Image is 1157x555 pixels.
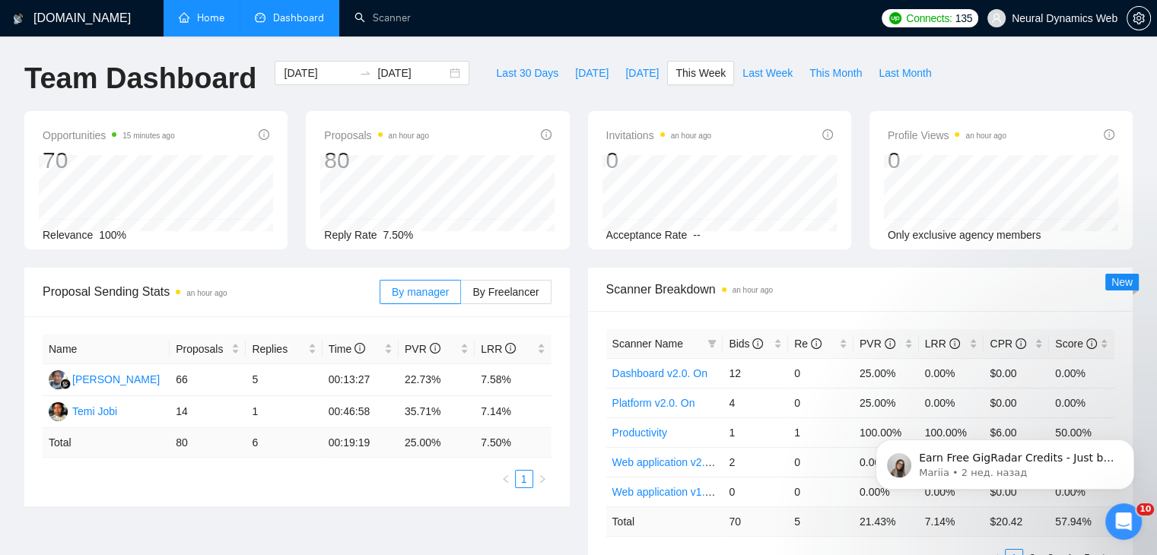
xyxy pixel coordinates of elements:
[617,61,667,85] button: [DATE]
[176,341,228,357] span: Proposals
[515,470,533,488] li: 1
[723,447,788,477] td: 2
[179,11,224,24] a: homeHome
[43,335,170,364] th: Name
[612,427,667,439] a: Productivity
[481,343,516,355] span: LRR
[324,146,429,175] div: 80
[496,65,558,81] span: Last 30 Days
[1136,503,1154,515] span: 10
[49,402,68,421] img: T
[888,146,1006,175] div: 0
[273,11,324,24] span: Dashboard
[809,65,862,81] span: This Month
[788,388,853,417] td: 0
[752,338,763,349] span: info-circle
[392,286,449,298] span: By manager
[497,470,515,488] button: left
[919,358,984,388] td: 0.00%
[329,343,365,355] span: Time
[984,388,1049,417] td: $0.00
[991,13,1002,24] span: user
[472,286,539,298] span: By Freelancer
[49,373,160,385] a: AS[PERSON_NAME]
[516,471,532,487] a: 1
[359,67,371,79] span: to
[1127,12,1151,24] a: setting
[693,229,700,241] span: --
[788,506,853,536] td: 5
[246,428,322,458] td: 6
[284,65,353,81] input: Start date
[919,506,984,536] td: 7.14 %
[606,506,723,536] td: Total
[255,12,265,23] span: dashboard
[723,506,788,536] td: 70
[667,61,734,85] button: This Week
[888,229,1041,241] span: Only exclusive agency members
[788,358,853,388] td: 0
[742,65,793,81] span: Last Week
[501,474,510,484] span: left
[49,370,68,389] img: AS
[1105,503,1142,540] iframe: Intercom live chat
[984,506,1049,536] td: $ 20.42
[323,428,399,458] td: 00:19:19
[723,388,788,417] td: 4
[538,474,547,484] span: right
[24,61,256,97] h1: Team Dashboard
[949,338,960,349] span: info-circle
[965,132,1006,140] time: an hour ago
[72,371,160,388] div: [PERSON_NAME]
[475,364,551,396] td: 7.58%
[575,65,609,81] span: [DATE]
[359,67,371,79] span: swap-right
[475,428,551,458] td: 7.50 %
[405,343,440,355] span: PVR
[612,397,695,409] a: Platform v2.0. On
[324,229,377,241] span: Reply Rate
[612,338,683,350] span: Scanner Name
[612,486,731,498] a: Web application v1.1. On
[671,132,711,140] time: an hour ago
[541,129,551,140] span: info-circle
[475,396,551,428] td: 7.14%
[383,229,414,241] span: 7.50%
[60,379,71,389] img: gigradar-bm.png
[853,506,919,536] td: 21.43 %
[612,367,707,379] a: Dashboard v2.0. On
[1049,388,1114,417] td: 0.00%
[888,126,1006,144] span: Profile Views
[788,447,853,477] td: 0
[811,338,822,349] span: info-circle
[955,10,972,27] span: 135
[1049,506,1114,536] td: 57.94 %
[323,396,399,428] td: 00:46:58
[853,358,919,388] td: 25.00%
[252,341,304,357] span: Replies
[186,289,227,297] time: an hour ago
[13,7,24,31] img: logo
[606,229,688,241] span: Acceptance Rate
[889,12,901,24] img: upwork-logo.png
[488,61,567,85] button: Last 30 Days
[707,339,717,348] span: filter
[43,146,175,175] div: 70
[885,338,895,349] span: info-circle
[323,364,399,396] td: 00:13:27
[399,396,475,428] td: 35.71%
[675,65,726,81] span: This Week
[533,470,551,488] li: Next Page
[853,388,919,417] td: 25.00%
[567,61,617,85] button: [DATE]
[860,338,895,350] span: PVR
[246,396,322,428] td: 1
[919,388,984,417] td: 0.00%
[430,343,440,354] span: info-circle
[723,477,788,506] td: 0
[853,408,1157,514] iframe: Intercom notifications сообщение
[354,11,411,24] a: searchScanner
